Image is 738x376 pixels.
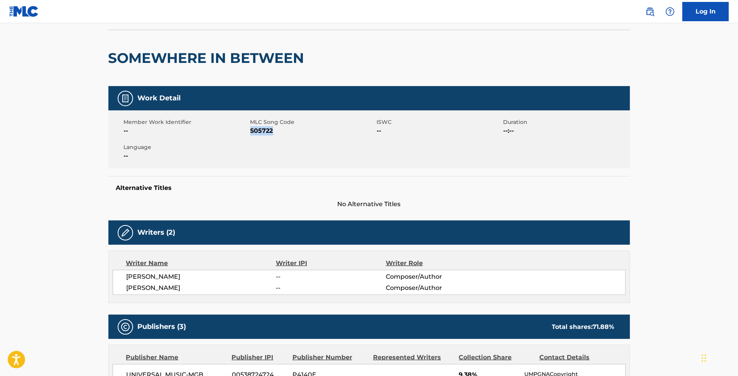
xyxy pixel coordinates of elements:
img: MLC Logo [9,6,39,17]
span: ISWC [377,118,502,126]
span: MLC Song Code [250,118,375,126]
a: Log In [682,2,729,21]
span: -- [276,272,385,281]
span: -- [124,151,248,161]
span: [PERSON_NAME] [127,272,276,281]
div: Drag [702,347,706,370]
span: S05722 [250,126,375,135]
div: Publisher Name [126,353,226,362]
div: Publisher Number [292,353,367,362]
span: Composer/Author [386,272,486,281]
span: 71.88 % [593,323,615,330]
h2: SOMEWHERE IN BETWEEN [108,49,308,67]
img: Work Detail [121,94,130,103]
h5: Work Detail [138,94,181,103]
span: -- [377,126,502,135]
div: Represented Writers [373,353,453,362]
span: [PERSON_NAME] [127,283,276,293]
span: No Alternative Titles [108,200,630,209]
img: Writers [121,228,130,237]
span: Duration [503,118,628,126]
div: Writer Role [386,259,486,268]
div: Help [662,4,678,19]
img: Publishers [121,322,130,332]
img: help [665,7,675,16]
span: -- [124,126,248,135]
h5: Writers (2) [138,228,176,237]
img: search [645,7,655,16]
span: Composer/Author [386,283,486,293]
a: Public Search [642,4,658,19]
div: Writer IPI [276,259,386,268]
h5: Publishers (3) [138,322,186,331]
span: -- [276,283,385,293]
span: Language [124,143,248,151]
h5: Alternative Titles [116,184,622,192]
span: --:-- [503,126,628,135]
div: Writer Name [126,259,276,268]
span: Member Work Identifier [124,118,248,126]
div: Contact Details [540,353,615,362]
iframe: Chat Widget [699,339,738,376]
div: Collection Share [459,353,534,362]
div: Publisher IPI [232,353,287,362]
div: Total shares: [552,322,615,332]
